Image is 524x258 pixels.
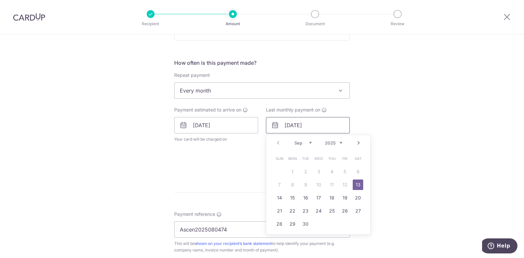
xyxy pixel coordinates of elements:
[340,206,350,216] a: 26
[353,180,363,190] a: 13
[300,193,311,203] a: 16
[313,193,324,203] a: 17
[266,107,320,113] span: Last monthly payment on
[340,193,350,203] a: 19
[274,206,285,216] a: 21
[353,153,363,164] span: Saturday
[274,153,285,164] span: Sunday
[353,193,363,203] a: 20
[300,219,311,229] a: 30
[174,59,350,67] h5: How often is this payment made?
[327,153,337,164] span: Thursday
[327,206,337,216] a: 25
[174,211,215,217] span: Payment reference
[300,153,311,164] span: Tuesday
[355,139,363,147] a: Next
[174,240,350,253] div: This will be to help identify your payment (e.g. company name, invoice number and month of payment).
[327,193,337,203] a: 18
[13,13,45,21] img: CardUp
[174,117,258,133] input: DD / MM / YYYY
[195,241,272,246] a: shown on your recipient’s bank statement
[340,153,350,164] span: Friday
[126,21,175,27] p: Recipient
[300,206,311,216] a: 23
[353,206,363,216] a: 27
[287,219,298,229] a: 29
[174,82,350,99] span: Every month
[287,153,298,164] span: Monday
[274,219,285,229] a: 28
[209,21,257,27] p: Amount
[174,136,258,143] span: Your card will be charged on
[291,21,339,27] p: Document
[482,238,517,255] iframe: Opens a widget where you can find more information
[175,83,349,98] span: Every month
[373,21,422,27] p: Review
[174,107,241,113] span: Payment estimated to arrive on
[313,153,324,164] span: Wednesday
[313,206,324,216] a: 24
[287,206,298,216] a: 22
[287,193,298,203] a: 15
[274,193,285,203] a: 14
[266,117,350,133] input: DD / MM / YYYY
[174,72,210,78] label: Repeat payment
